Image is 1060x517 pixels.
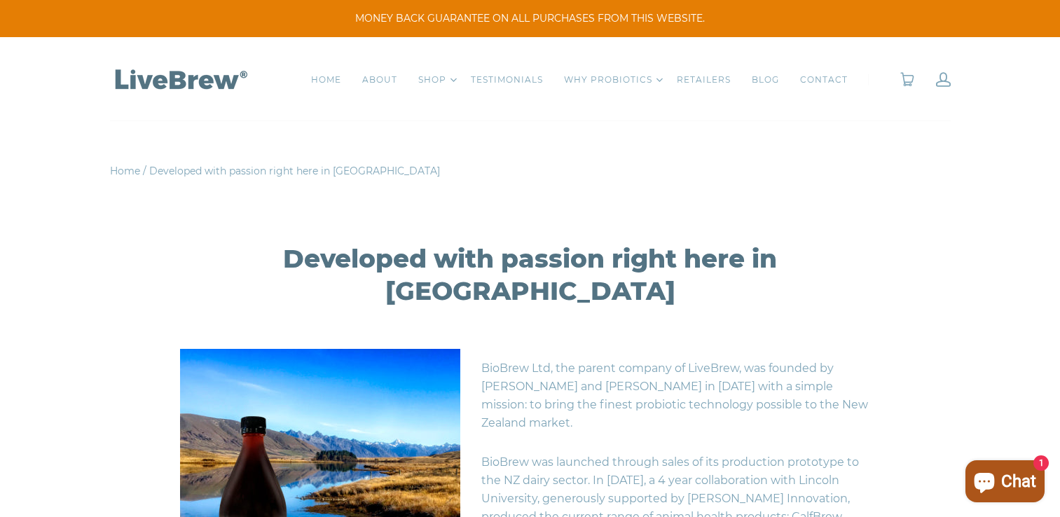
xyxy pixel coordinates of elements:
[418,73,446,87] a: SHOP
[149,165,440,177] span: Developed with passion right here in [GEOGRAPHIC_DATA]
[564,73,652,87] a: WHY PROBIOTICS
[21,11,1039,26] span: MONEY BACK GUARANTEE ON ALL PURCHASES FROM THIS WEBSITE.
[362,73,397,87] a: ABOUT
[961,460,1049,506] inbox-online-store-chat: Shopify online store chat
[167,242,893,307] h1: Developed with passion right here in [GEOGRAPHIC_DATA]
[180,349,881,443] p: BioBrew Ltd, the parent company of LiveBrew, was founded by [PERSON_NAME] and [PERSON_NAME] in [D...
[110,67,250,91] img: LiveBrew
[311,73,341,87] a: HOME
[110,165,140,177] a: Home
[800,73,848,87] a: CONTACT
[471,73,543,87] a: TESTIMONIALS
[143,165,146,177] span: /
[752,73,779,87] a: BLOG
[677,73,731,87] a: RETAILERS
